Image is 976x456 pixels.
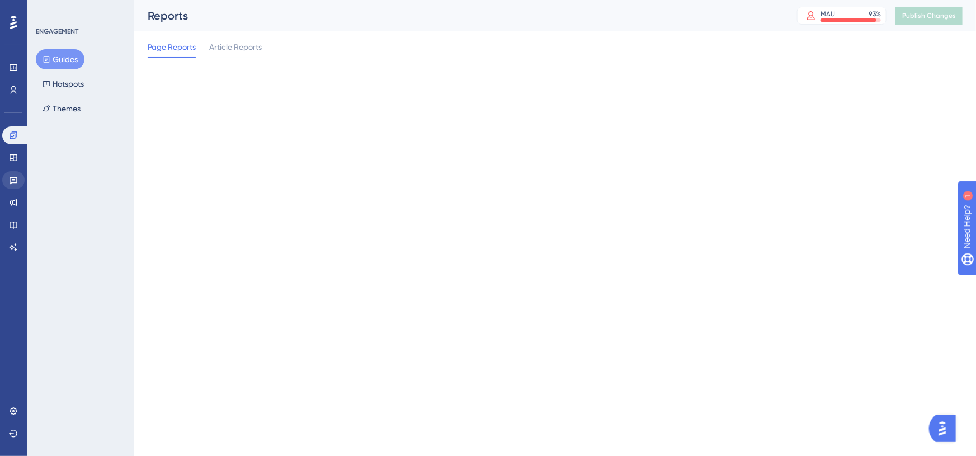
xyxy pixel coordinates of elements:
[36,49,84,69] button: Guides
[929,412,963,445] iframe: UserGuiding AI Assistant Launcher
[148,40,196,54] span: Page Reports
[36,98,87,119] button: Themes
[902,11,956,20] span: Publish Changes
[26,3,70,16] span: Need Help?
[78,6,81,15] div: 1
[209,40,262,54] span: Article Reports
[36,74,91,94] button: Hotspots
[895,7,963,25] button: Publish Changes
[821,10,835,18] div: MAU
[148,8,769,23] div: Reports
[36,27,78,36] div: ENGAGEMENT
[869,10,881,18] div: 93 %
